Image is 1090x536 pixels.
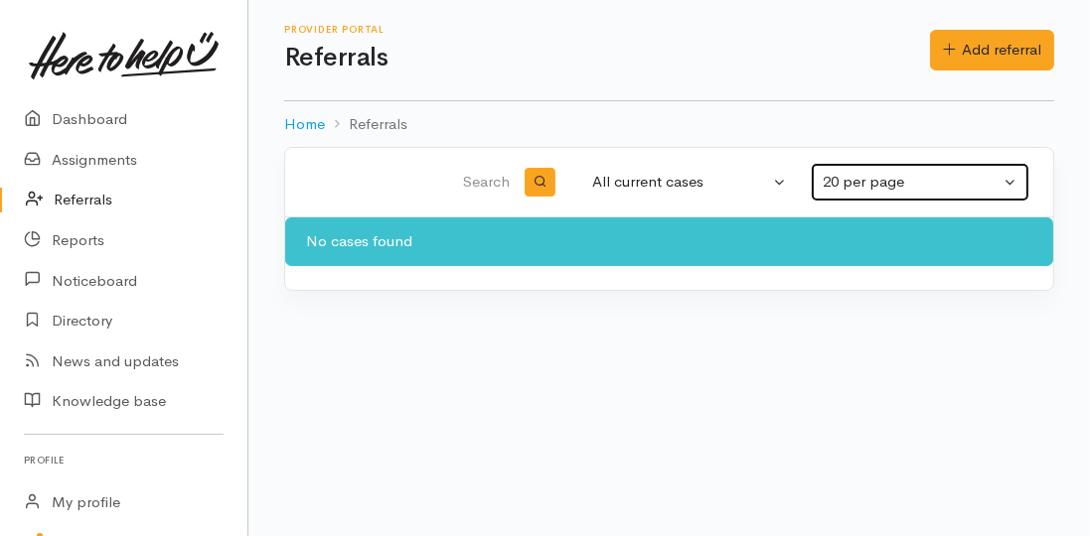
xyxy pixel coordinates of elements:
[24,447,224,473] h6: Profile
[930,30,1054,70] a: Add referral
[284,113,325,136] a: Home
[284,101,1054,148] nav: breadcrumb
[325,113,407,136] li: Referrals
[285,217,1053,266] div: No cases found
[309,159,514,206] input: Search
[580,163,799,201] button: All current cases
[284,24,930,35] h6: Provider Portal
[284,44,930,72] h1: Referrals
[592,171,769,194] div: All current cases
[811,163,1029,201] button: 20 per page
[823,171,1000,194] div: 20 per page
